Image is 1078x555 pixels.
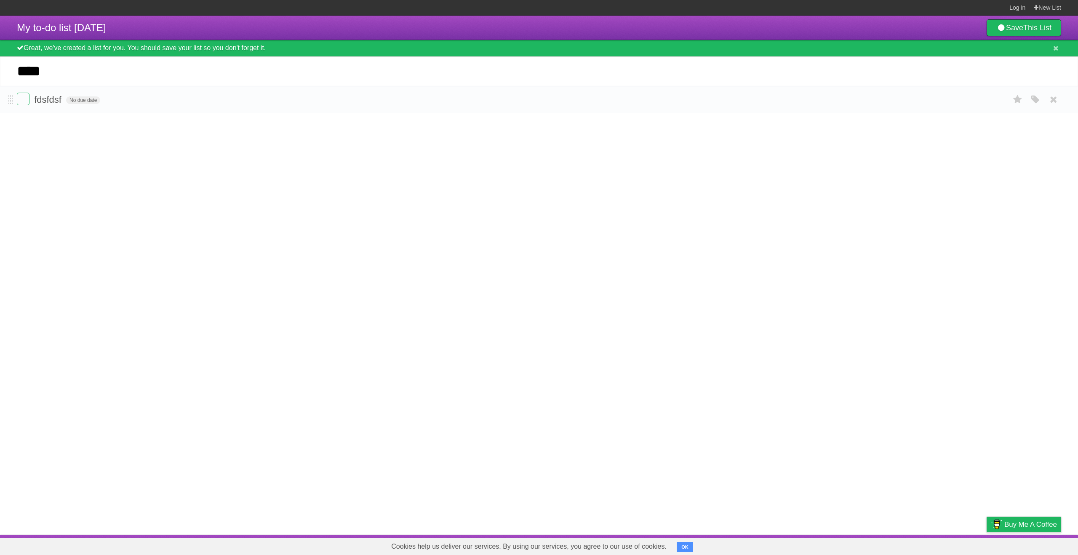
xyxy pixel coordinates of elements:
[875,537,892,553] a: About
[1008,537,1061,553] a: Suggest a feature
[34,94,64,105] span: fdsfdsf
[991,517,1002,531] img: Buy me a coffee
[947,537,966,553] a: Terms
[987,517,1061,532] a: Buy me a coffee
[17,22,106,33] span: My to-do list [DATE]
[17,93,29,105] label: Done
[1010,93,1026,107] label: Star task
[1023,24,1051,32] b: This List
[902,537,937,553] a: Developers
[1004,517,1057,532] span: Buy me a coffee
[987,19,1061,36] a: SaveThis List
[677,542,693,552] button: OK
[383,538,675,555] span: Cookies help us deliver our services. By using our services, you agree to our use of cookies.
[976,537,998,553] a: Privacy
[66,96,100,104] span: No due date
